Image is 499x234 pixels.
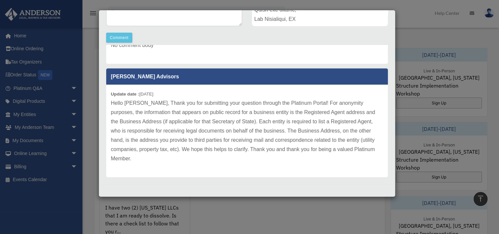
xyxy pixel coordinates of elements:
[106,68,388,85] p: [PERSON_NAME] Advisors
[111,92,153,97] small: [DATE]
[111,92,139,97] b: Update date :
[106,33,132,43] button: Comment
[111,98,383,163] p: Hello [PERSON_NAME], Thank you for submitting your question through the Platinum Portal! For anon...
[111,41,383,50] p: No comment body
